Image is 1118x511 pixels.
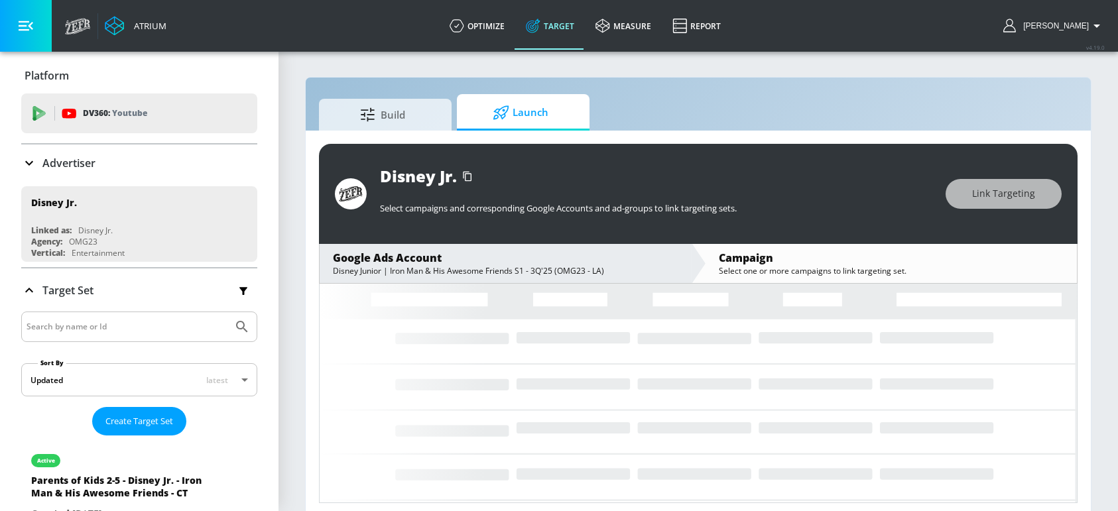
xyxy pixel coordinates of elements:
p: Advertiser [42,156,95,170]
div: Parents of Kids 2-5 - Disney Jr. - Iron Man & His Awesome Friends - CT [31,474,217,506]
div: Linked as: [31,225,72,236]
div: Disney Junior | Iron Man & His Awesome Friends S1 - 3Q'25 (OMG23 - LA) [333,265,678,276]
div: Vertical: [31,247,65,258]
p: Youtube [112,106,147,120]
button: [PERSON_NAME] [1003,18,1105,34]
div: Google Ads AccountDisney Junior | Iron Man & His Awesome Friends S1 - 3Q'25 (OMG23 - LA) [320,244,691,283]
button: Create Target Set [92,407,186,435]
span: Launch [470,97,571,129]
div: Google Ads Account [333,251,678,265]
span: Create Target Set [105,414,173,429]
span: login as: sarah.ly@zefr.com [1018,21,1089,30]
p: Platform [25,68,69,83]
div: Entertainment [72,247,125,258]
div: active [37,457,55,464]
div: Platform [21,57,257,94]
a: Atrium [105,16,166,36]
div: DV360: Youtube [21,93,257,133]
p: Target Set [42,283,93,298]
div: OMG23 [69,236,97,247]
p: DV360: [83,106,147,121]
div: Disney Jr. [380,165,457,187]
input: Search by name or Id [27,318,227,335]
a: optimize [439,2,515,50]
div: Disney Jr. [31,196,77,209]
div: Disney Jr.Linked as:Disney Jr.Agency:OMG23Vertical:Entertainment [21,186,257,262]
span: Build [332,99,433,131]
div: Advertiser [21,144,257,182]
div: Select one or more campaigns to link targeting set. [719,265,1064,276]
div: Disney Jr. [78,225,113,236]
div: Agency: [31,236,62,247]
a: Target [515,2,585,50]
a: Report [662,2,731,50]
a: measure [585,2,662,50]
div: Atrium [129,20,166,32]
p: Select campaigns and corresponding Google Accounts and ad-groups to link targeting sets. [380,202,932,214]
label: Sort By [38,359,66,367]
div: Campaign [719,251,1064,265]
span: v 4.19.0 [1086,44,1105,51]
span: latest [206,374,228,386]
div: Target Set [21,268,257,312]
div: Updated [31,374,63,386]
